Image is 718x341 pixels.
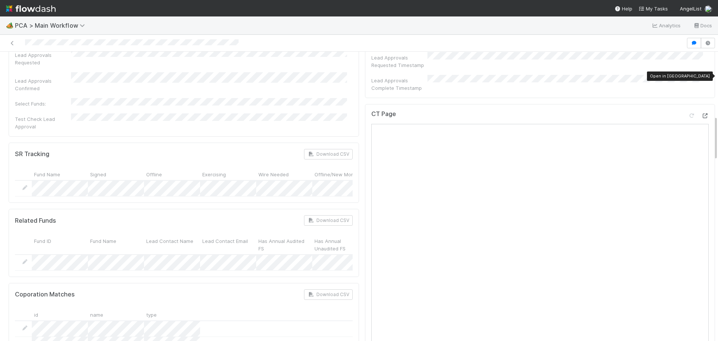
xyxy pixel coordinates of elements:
[200,235,256,254] div: Lead Contact Email
[15,150,49,158] h5: SR Tracking
[200,168,256,180] div: Exercising
[304,215,353,226] button: Download CSV
[6,22,13,28] span: 🏕️
[15,217,56,225] h5: Related Funds
[312,235,368,254] div: Has Annual Unaudited FS
[6,2,56,15] img: logo-inverted-e16ddd16eac7371096b0.svg
[304,149,353,159] button: Download CSV
[88,168,144,180] div: Signed
[15,77,71,92] div: Lead Approvals Confirmed
[144,168,200,180] div: Offline
[88,309,144,320] div: name
[312,168,368,180] div: Offline/New Money
[144,309,200,320] div: type
[693,21,712,30] a: Docs
[32,309,88,320] div: id
[705,5,712,13] img: avatar_9ff82f50-05c7-4c71-8fc6-9a2e070af8b5.png
[256,168,312,180] div: Wire Needed
[32,168,88,180] div: Fund Name
[256,235,312,254] div: Has Annual Audited FS
[638,6,668,12] span: My Tasks
[15,115,71,130] div: Test Check Lead Approval
[651,21,681,30] a: Analytics
[15,100,71,107] div: Select Funds:
[371,54,427,69] div: Lead Approvals Requested Timestamp
[144,235,200,254] div: Lead Contact Name
[371,110,396,118] h5: CT Page
[15,291,75,298] h5: Coporation Matches
[15,51,71,66] div: Lead Approvals Requested
[638,5,668,12] a: My Tasks
[32,235,88,254] div: Fund ID
[15,22,89,29] span: PCA > Main Workflow
[88,235,144,254] div: Fund Name
[304,289,353,300] button: Download CSV
[371,77,427,92] div: Lead Approvals Complete Timestamp
[614,5,632,12] div: Help
[680,6,702,12] span: AngelList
